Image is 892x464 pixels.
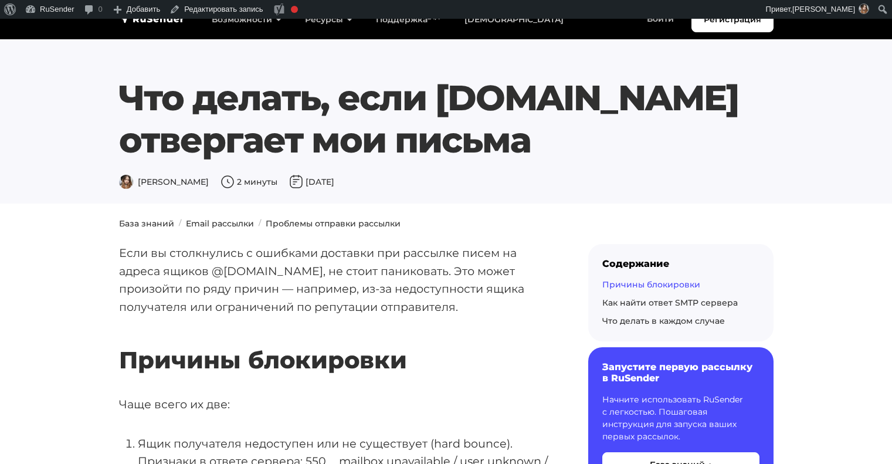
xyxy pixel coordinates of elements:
[289,175,303,189] img: Дата публикации
[602,316,725,326] a: Что делать в каждом случае
[293,8,364,32] a: Ресурсы
[119,77,774,161] h1: Что делать, если [DOMAIN_NAME] отвергает мои письма
[602,297,738,308] a: Как найти ответ SMTP сервера
[364,8,453,32] a: Поддержка24/7
[602,394,759,443] p: Начните использовать RuSender с легкостью. Пошаговая инструкция для запуска ваших первых рассылок.
[266,218,401,229] a: Проблемы отправки рассылки
[119,177,209,187] span: [PERSON_NAME]
[112,218,781,230] nav: breadcrumb
[602,258,759,269] div: Содержание
[792,5,855,13] span: [PERSON_NAME]
[119,244,551,316] p: Если вы столкнулись с ошибками доставки при рассылке писем на адреса ящиков @[DOMAIN_NAME], не ст...
[119,395,551,414] p: Чаще всего их две:
[289,177,334,187] span: [DATE]
[635,7,686,31] a: Войти
[291,6,298,13] div: Фокусная ключевая фраза не установлена
[119,218,174,229] a: База знаний
[200,8,293,32] a: Возможности
[186,218,254,229] a: Email рассылки
[428,13,441,21] sup: 24/7
[221,175,235,189] img: Время чтения
[119,13,185,25] img: RuSender
[221,177,277,187] span: 2 минуты
[453,8,575,32] a: [DEMOGRAPHIC_DATA]
[602,361,759,384] h6: Запустите первую рассылку в RuSender
[691,7,774,32] a: Регистрация
[119,311,551,374] h2: Причины блокировки
[602,279,700,290] a: Причины блокировки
